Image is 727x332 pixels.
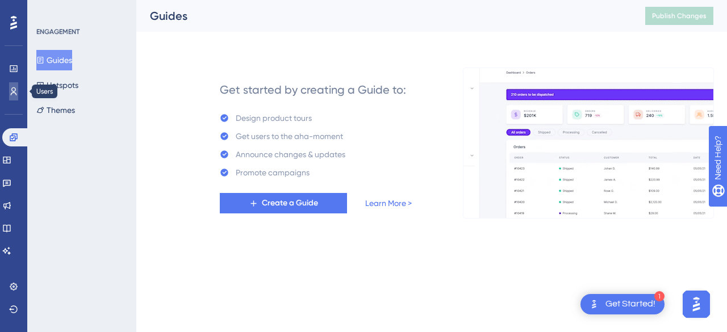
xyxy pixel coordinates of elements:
div: Get started by creating a Guide to: [220,82,406,98]
div: Design product tours [236,111,312,125]
button: Themes [36,100,75,120]
div: Open Get Started! checklist, remaining modules: 1 [580,294,665,314]
span: Need Help? [27,3,71,16]
div: Get Started! [605,298,655,310]
button: Hotspots [36,75,78,95]
span: Create a Guide [262,196,318,210]
div: Promote campaigns [236,166,310,179]
button: Create a Guide [220,193,347,213]
button: Guides [36,50,72,70]
div: 1 [654,291,665,301]
button: Publish Changes [645,7,713,25]
a: Learn More > [365,196,412,210]
img: launcher-image-alternative-text [587,297,601,311]
div: Get users to the aha-moment [236,129,343,143]
img: 21a29cd0e06a8f1d91b8bced9f6e1c06.gif [463,68,714,218]
div: Announce changes & updates [236,148,345,161]
div: Guides [150,8,617,24]
span: Publish Changes [652,11,707,20]
div: ENGAGEMENT [36,27,80,36]
iframe: UserGuiding AI Assistant Launcher [679,287,713,321]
